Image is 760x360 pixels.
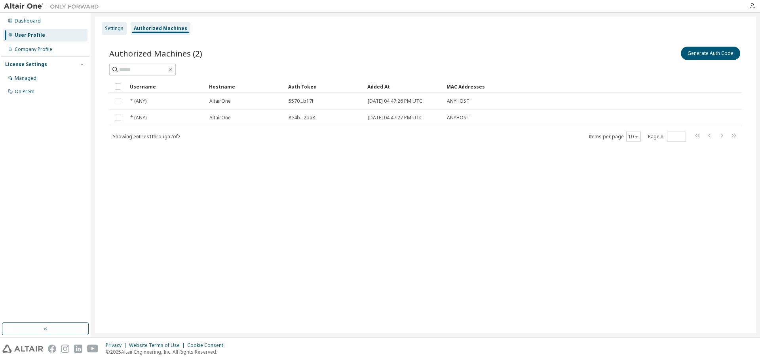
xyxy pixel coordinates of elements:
[209,98,231,104] span: AltairOne
[187,342,228,349] div: Cookie Consent
[105,25,123,32] div: Settings
[15,32,45,38] div: User Profile
[209,115,231,121] span: AltairOne
[15,89,34,95] div: On Prem
[288,80,361,93] div: Auth Token
[48,345,56,353] img: facebook.svg
[109,48,202,59] span: Authorized Machines (2)
[648,132,686,142] span: Page n.
[2,345,43,353] img: altair_logo.svg
[130,98,146,104] span: * (ANY)
[628,134,639,140] button: 10
[15,18,41,24] div: Dashboard
[447,98,469,104] span: ANYHOST
[209,80,282,93] div: Hostname
[368,115,422,121] span: [DATE] 04:47:27 PM UTC
[106,349,228,355] p: © 2025 Altair Engineering, Inc. All Rights Reserved.
[87,345,99,353] img: youtube.svg
[15,75,36,81] div: Managed
[681,47,740,60] button: Generate Auth Code
[74,345,82,353] img: linkedin.svg
[368,98,422,104] span: [DATE] 04:47:26 PM UTC
[130,115,146,121] span: * (ANY)
[113,133,180,140] span: Showing entries 1 through 2 of 2
[589,132,641,142] span: Items per page
[106,342,129,349] div: Privacy
[129,342,187,349] div: Website Terms of Use
[289,98,313,104] span: 5570...b17f
[4,2,103,10] img: Altair One
[446,80,659,93] div: MAC Addresses
[134,25,187,32] div: Authorized Machines
[447,115,469,121] span: ANYHOST
[61,345,69,353] img: instagram.svg
[15,46,52,53] div: Company Profile
[367,80,440,93] div: Added At
[5,61,47,68] div: License Settings
[289,115,315,121] span: 8e4b...2ba8
[130,80,203,93] div: Username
